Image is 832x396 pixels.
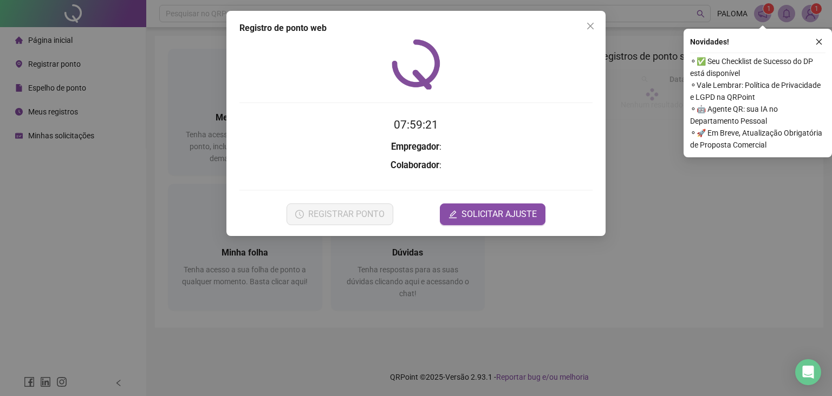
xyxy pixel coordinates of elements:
[448,210,457,219] span: edit
[690,55,825,79] span: ⚬ ✅ Seu Checklist de Sucesso do DP está disponível
[239,22,593,35] div: Registro de ponto web
[394,118,438,131] time: 07:59:21
[815,38,823,46] span: close
[582,17,599,35] button: Close
[391,160,439,170] strong: Colaborador
[461,208,537,221] span: SOLICITAR AJUSTE
[586,22,595,30] span: close
[690,79,825,103] span: ⚬ Vale Lembrar: Política de Privacidade e LGPD na QRPoint
[239,158,593,173] h3: :
[690,127,825,151] span: ⚬ 🚀 Em Breve, Atualização Obrigatória de Proposta Comercial
[440,203,545,225] button: editSOLICITAR AJUSTE
[287,203,393,225] button: REGISTRAR PONTO
[391,142,439,152] strong: Empregador
[239,140,593,154] h3: :
[795,359,821,385] div: Open Intercom Messenger
[392,39,440,90] img: QRPoint
[690,103,825,127] span: ⚬ 🤖 Agente QR: sua IA no Departamento Pessoal
[690,36,729,48] span: Novidades !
